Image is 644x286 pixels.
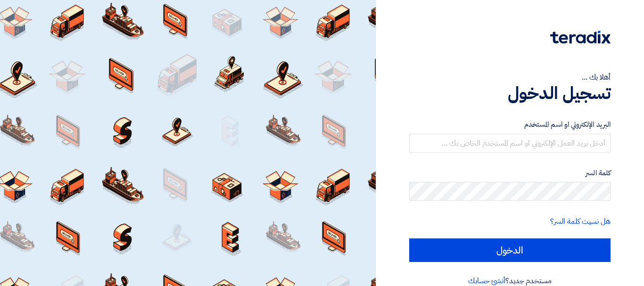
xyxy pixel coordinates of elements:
label: البريد الإلكتروني او اسم المستخدم [409,119,611,130]
h1: تسجيل الدخول [409,83,611,104]
input: أدخل بريد العمل الإلكتروني او اسم المستخدم الخاص بك ... [409,134,611,153]
input: الدخول [409,238,611,262]
label: كلمة السر [409,168,611,179]
a: هل نسيت كلمة السر؟ [550,216,611,227]
div: أهلا بك ... [409,72,611,83]
img: Teradix logo [550,31,611,44]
